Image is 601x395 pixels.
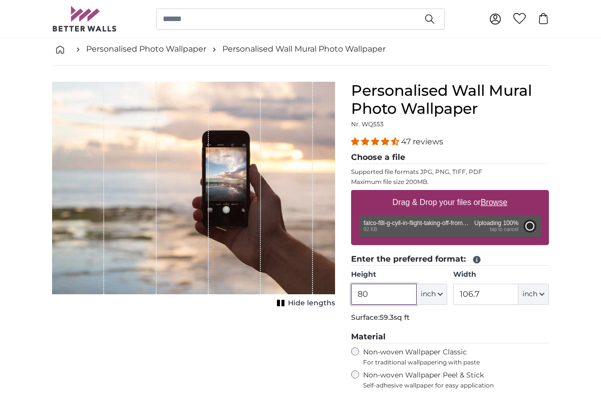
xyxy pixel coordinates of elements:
[274,296,335,310] button: Hide lengths
[222,43,386,55] a: Personalised Wall Mural Photo Wallpaper
[351,270,447,280] label: Height
[351,313,549,323] p: Surface:
[52,82,335,310] div: 1 of 1
[363,347,549,366] label: Non-woven Wallpaper Classic
[351,120,384,128] span: Nr. WQ553
[288,298,335,308] span: Hide lengths
[351,82,549,118] h1: Personalised Wall Mural Photo Wallpaper
[52,33,549,66] nav: breadcrumbs
[401,137,443,146] span: 47 reviews
[351,168,549,176] p: Supported file formats JPG, PNG, TIFF, PDF
[380,313,410,322] span: 59.3sq ft
[389,192,511,213] label: Drag & Drop your files or
[351,331,549,343] legend: Material
[363,381,549,389] span: Self-adhesive wallpaper for easy application
[52,6,117,32] img: Betterwalls
[351,253,549,266] legend: Enter the preferred format:
[351,178,549,186] p: Maximum file size 200MB.
[518,284,549,305] button: inch
[86,43,206,55] a: Personalised Photo Wallpaper
[363,358,549,366] span: For traditional wallpapering with paste
[417,284,447,305] button: inch
[363,370,549,389] label: Non-woven Wallpaper Peel & Stick
[522,289,537,299] span: inch
[481,198,507,207] u: Browse
[421,289,436,299] span: inch
[351,151,549,164] legend: Choose a file
[351,137,401,146] span: 4.38 stars
[453,270,549,280] label: Width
